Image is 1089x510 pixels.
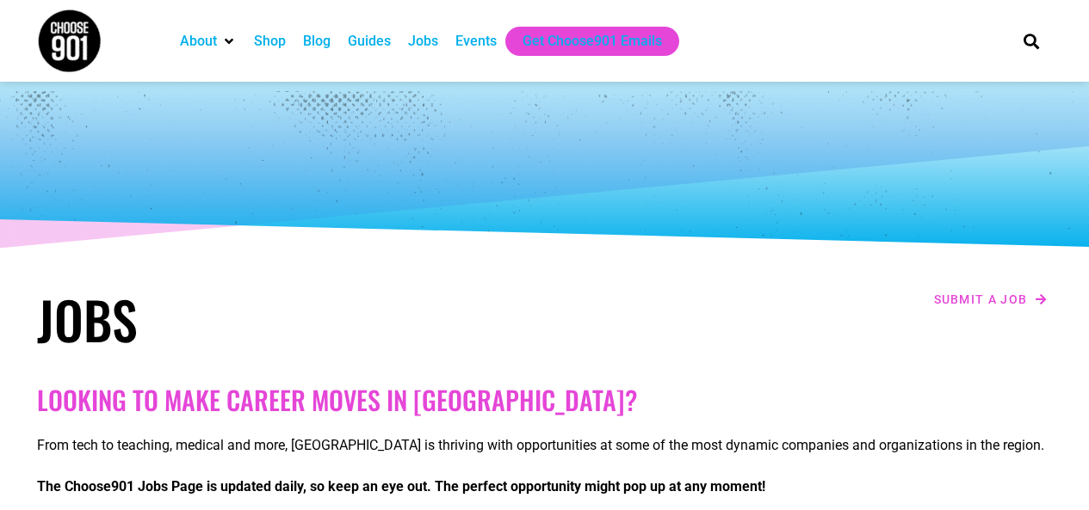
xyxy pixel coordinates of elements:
a: Guides [348,31,391,52]
nav: Main nav [171,27,994,56]
a: Events [455,31,497,52]
a: Shop [254,31,286,52]
div: About [171,27,245,56]
strong: The Choose901 Jobs Page is updated daily, so keep an eye out. The perfect opportunity might pop u... [37,478,765,495]
a: Submit a job [929,288,1053,310]
span: Submit a job [934,293,1028,305]
a: About [180,31,217,52]
a: Jobs [408,31,438,52]
p: From tech to teaching, medical and more, [GEOGRAPHIC_DATA] is thriving with opportunities at some... [37,435,1053,456]
a: Get Choose901 Emails [523,31,662,52]
a: Blog [303,31,331,52]
h2: Looking to make career moves in [GEOGRAPHIC_DATA]? [37,384,1053,415]
h1: Jobs [37,288,536,350]
div: Search [1017,27,1045,55]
